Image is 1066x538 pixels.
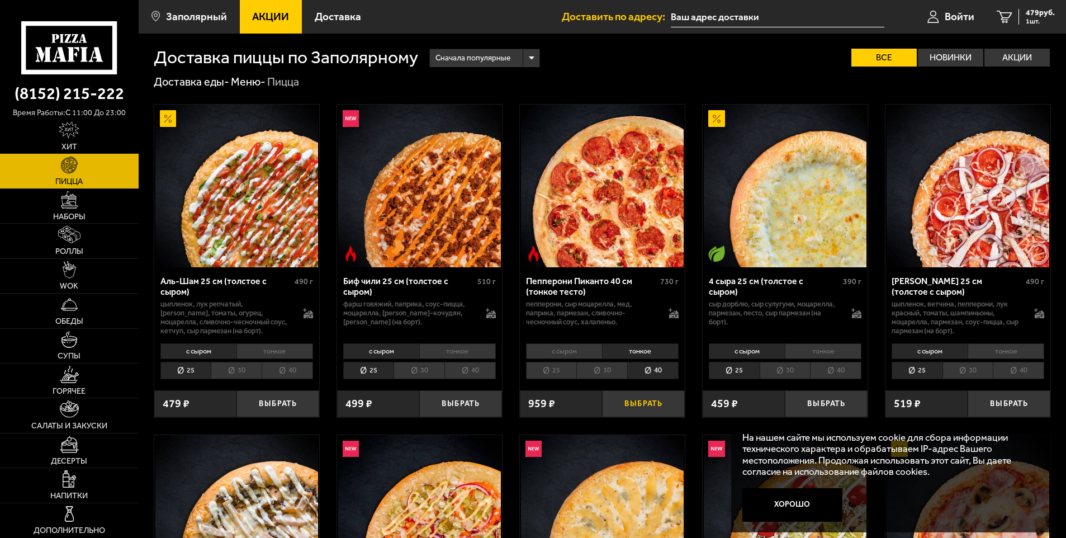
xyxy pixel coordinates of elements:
[343,110,359,127] img: Новинка
[343,343,419,359] li: с сыром
[419,343,496,359] li: тонкое
[444,362,496,379] li: 40
[968,343,1044,359] li: тонкое
[160,110,177,127] img: Акционный
[345,398,372,409] span: 499 ₽
[394,362,444,379] li: 30
[53,213,86,221] span: Наборы
[526,276,657,297] div: Пепперони Пиканто 40 см (тонкое тесто)
[885,105,1050,267] a: Петровская 25 см (толстое с сыром)
[51,457,87,465] span: Десерты
[160,362,211,379] li: 25
[709,362,760,379] li: 25
[236,390,319,418] button: Выбрать
[708,246,725,262] img: Вегетарианское блюдо
[945,11,974,22] span: Войти
[160,276,292,297] div: Аль-Шам 25 см (толстое с сыром)
[1026,18,1055,25] span: 1 шт.
[521,105,684,267] img: Пепперони Пиканто 40 см (тонкое тесто)
[708,110,725,127] img: Акционный
[31,422,107,430] span: Салаты и закуски
[526,300,658,327] p: пепперони, сыр Моцарелла, мед, паприка, пармезан, сливочно-чесночный соус, халапеньо.
[742,432,1033,478] p: На нашем сайте мы используем cookie для сбора информации технического характера и обрабатываем IP...
[338,105,501,267] img: Биф чили 25 см (толстое с сыром)
[942,362,993,379] li: 30
[267,75,299,89] div: Пицца
[887,105,1049,267] img: Петровская 25 см (толстое с сыром)
[810,362,861,379] li: 40
[419,390,502,418] button: Выбрать
[520,105,685,267] a: Острое блюдоПепперони Пиканто 40 см (тонкое тесто)
[163,398,189,409] span: 479 ₽
[343,441,359,457] img: Новинка
[627,362,679,379] li: 40
[660,277,679,286] span: 730 г
[337,105,502,267] a: НовинкаОстрое блюдоБиф чили 25 см (толстое с сыром)
[602,390,685,418] button: Выбрать
[154,105,319,267] a: АкционныйАль-Шам 25 см (толстое с сыром)
[708,441,725,457] img: Новинка
[60,282,78,290] span: WOK
[742,488,842,522] button: Хорошо
[984,49,1050,67] label: Акции
[1026,9,1055,17] span: 479 руб.
[160,300,292,336] p: цыпленок, лук репчатый, [PERSON_NAME], томаты, огурец, моцарелла, сливочно-чесночный соус, кетчуп...
[671,7,884,27] input: Ваш адрес доставки
[892,300,1024,336] p: цыпленок, ветчина, пепперони, лук красный, томаты, шампиньоны, моцарелла, пармезан, соус-пицца, с...
[892,343,968,359] li: с сыром
[526,362,577,379] li: 25
[55,318,83,325] span: Обеды
[760,362,811,379] li: 30
[55,178,83,186] span: Пицца
[894,398,921,409] span: 519 ₽
[343,276,475,297] div: Биф чили 25 см (толстое с сыром)
[55,248,83,256] span: Роллы
[1026,277,1044,286] span: 490 г
[252,11,289,22] span: Акции
[477,277,496,286] span: 510 г
[160,343,236,359] li: с сыром
[236,343,313,359] li: тонкое
[968,390,1050,418] button: Выбрать
[576,362,627,379] li: 30
[918,49,983,67] label: Новинки
[851,49,917,67] label: Все
[154,49,418,67] h1: Доставка пиццы по Заполярному
[704,105,866,267] img: 4 сыра 25 см (толстое с сыром)
[343,300,475,327] p: фарш говяжий, паприка, соус-пицца, моцарелла, [PERSON_NAME]-кочудян, [PERSON_NAME] (на борт).
[709,300,841,327] p: сыр дорблю, сыр сулугуни, моцарелла, пармезан, песто, сыр пармезан (на борт).
[53,388,86,395] span: Горячее
[892,362,942,379] li: 25
[34,527,105,535] span: Дополнительно
[525,246,542,262] img: Острое блюдо
[703,105,868,267] a: АкционныйВегетарианское блюдо4 сыра 25 см (толстое с сыром)
[602,343,679,359] li: тонкое
[343,362,394,379] li: 25
[231,75,266,88] a: Меню-
[50,492,88,500] span: Напитки
[526,343,602,359] li: с сыром
[785,390,868,418] button: Выбрать
[61,143,77,151] span: Хит
[785,343,861,359] li: тонкое
[58,352,80,360] span: Супы
[211,362,262,379] li: 30
[709,276,840,297] div: 4 сыра 25 см (толстое с сыром)
[525,441,542,457] img: Новинка
[315,11,361,22] span: Доставка
[711,398,738,409] span: 459 ₽
[892,276,1023,297] div: [PERSON_NAME] 25 см (толстое с сыром)
[528,398,555,409] span: 959 ₽
[843,277,861,286] span: 390 г
[343,246,359,262] img: Острое блюдо
[166,11,227,22] span: Заполярный
[155,105,318,267] img: Аль-Шам 25 см (толстое с сыром)
[709,343,785,359] li: с сыром
[295,277,313,286] span: 490 г
[435,48,510,69] span: Сначала популярные
[993,362,1044,379] li: 40
[154,75,229,88] a: Доставка еды-
[562,11,671,22] span: Доставить по адресу:
[262,362,313,379] li: 40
